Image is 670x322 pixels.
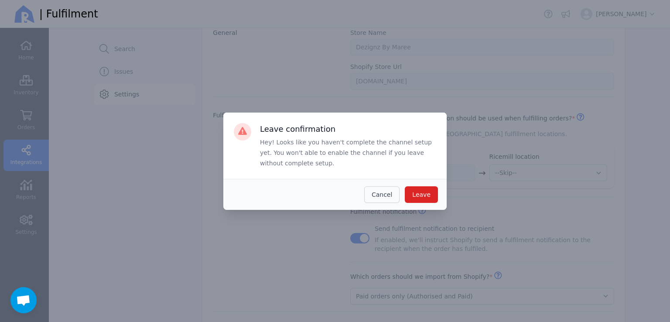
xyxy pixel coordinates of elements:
div: Domain: [DOMAIN_NAME] [23,23,96,30]
span: | Fulfilment [39,7,98,21]
img: logo_orange.svg [14,14,21,21]
img: tab_domain_overview_orange.svg [24,51,31,58]
div: v 4.0.25 [24,14,43,21]
span: Leave [412,191,431,198]
p: Hey! Looks like you haven't complete the channel setup yet. You won't able to enable the channel ... [260,137,436,168]
div: Open chat [10,287,37,313]
button: Cancel [364,186,400,203]
div: Keywords by Traffic [96,51,147,57]
button: Leave [405,186,438,203]
span: Cancel [372,191,392,198]
img: website_grey.svg [14,23,21,30]
div: Domain Overview [33,51,78,57]
h2: Leave confirmation [260,123,436,135]
img: tab_keywords_by_traffic_grey.svg [87,51,94,58]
